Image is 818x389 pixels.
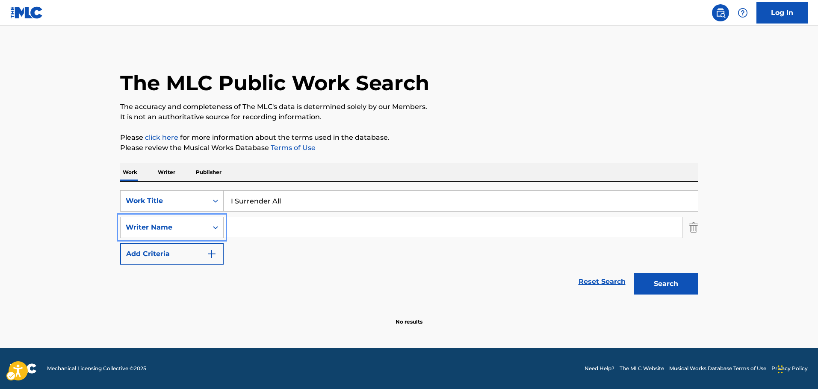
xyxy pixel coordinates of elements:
form: Search Form [120,190,698,299]
button: Add Criteria [120,243,224,265]
p: The accuracy and completeness of The MLC's data is determined solely by our Members. [120,102,698,112]
p: Please for more information about the terms used in the database. [120,133,698,143]
img: Delete Criterion [689,217,698,238]
div: Work Title [126,196,203,206]
p: Writer [155,163,178,181]
p: It is not an authoritative source for recording information. [120,112,698,122]
p: Publisher [193,163,224,181]
button: Search [634,273,698,295]
div: Chat Widget [775,348,818,389]
a: Terms of Use [269,144,316,152]
a: Log In [756,2,808,24]
h1: The MLC Public Work Search [120,70,429,96]
p: No results [396,308,422,326]
span: Mechanical Licensing Collective © 2025 [47,365,146,372]
input: Search... [224,191,698,211]
p: Work [120,163,140,181]
a: Music industry terminology | mechanical licensing collective [145,133,178,141]
img: 9d2ae6d4665cec9f34b9.svg [207,249,217,259]
img: search [715,8,726,18]
p: Please review the Musical Works Database [120,143,698,153]
a: The MLC Website [620,365,664,372]
div: Drag [778,357,783,382]
img: help [738,8,748,18]
img: logo [10,363,37,374]
img: MLC Logo [10,6,43,19]
div: On [208,191,223,211]
a: Privacy Policy [771,365,808,372]
a: Reset Search [574,272,630,291]
div: Writer Name [126,222,203,233]
a: Need Help? [585,365,614,372]
iframe: Hubspot Iframe [775,348,818,389]
a: Musical Works Database Terms of Use [669,365,766,372]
